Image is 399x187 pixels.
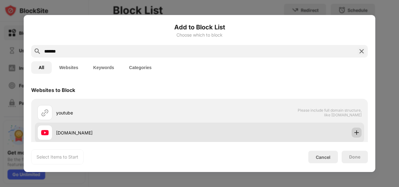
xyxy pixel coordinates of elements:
button: Keywords [86,61,122,74]
span: Please include full domain structure, like [DOMAIN_NAME] [297,108,362,117]
img: url.svg [41,109,49,116]
div: [DOMAIN_NAME] [56,129,199,136]
h6: Add to Block List [31,23,368,32]
div: Select Items to Start [36,154,78,160]
div: Choose which to block [31,33,368,38]
img: search-close [358,48,365,55]
div: Done [349,154,360,159]
div: youtube [56,109,199,116]
img: favicons [41,129,49,136]
img: search.svg [34,48,41,55]
button: Categories [122,61,159,74]
div: Websites to Block [31,87,75,93]
div: Cancel [316,154,330,160]
button: All [31,61,52,74]
button: Websites [52,61,86,74]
